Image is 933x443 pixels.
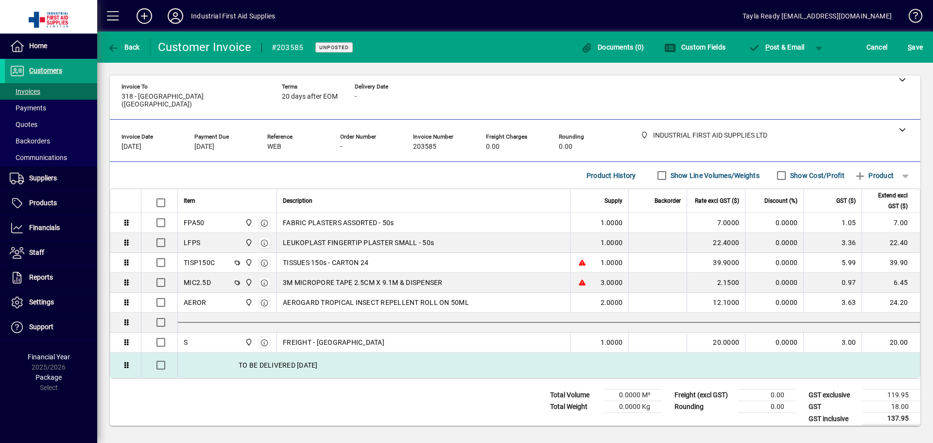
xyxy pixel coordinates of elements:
button: Add [129,7,160,25]
span: 2.0000 [601,298,623,307]
button: Cancel [864,38,890,56]
span: INDUSTRIAL FIRST AID SUPPLIES LTD [242,217,254,228]
div: AEROR [184,298,206,307]
td: 0.0000 M³ [604,390,662,401]
span: INDUSTRIAL FIRST AID SUPPLIES LTD [242,277,254,288]
span: - [355,93,357,101]
a: Payments [5,100,97,116]
span: TISSUES 150s - CARTON 24 [283,258,368,267]
span: Extend excl GST ($) [868,190,908,212]
span: 1.0000 [601,337,623,347]
div: S [184,337,188,347]
span: Financials [29,224,60,231]
span: Communications [10,154,67,161]
span: Custom Fields [664,43,726,51]
td: 0.00 [738,401,796,413]
span: Support [29,323,53,331]
div: MIC2.5D [184,278,211,287]
button: Documents (0) [579,38,647,56]
span: Backorder [655,195,681,206]
td: 0.0000 [745,273,803,293]
div: 7.0000 [693,218,739,228]
td: 0.0000 [745,293,803,313]
td: 7.00 [862,213,920,233]
a: Staff [5,241,97,265]
a: Backorders [5,133,97,149]
td: GST exclusive [804,390,862,401]
div: FPA50 [184,218,204,228]
label: Show Cost/Profit [788,171,845,180]
span: LEUKOPLAST FINGERTIP PLASTER SMALL - 50s [283,238,434,248]
span: - [340,143,342,151]
a: Support [5,315,97,339]
td: 0.0000 Kg [604,401,662,413]
span: INDUSTRIAL FIRST AID SUPPLIES LTD [242,297,254,308]
td: 119.95 [862,390,920,401]
span: 1.0000 [601,238,623,248]
div: 39.9000 [693,258,739,267]
span: [DATE] [121,143,141,151]
td: 1.05 [803,213,862,233]
a: Suppliers [5,166,97,191]
td: Total Weight [545,401,604,413]
div: 22.4000 [693,238,739,248]
span: Product History [587,168,636,183]
span: Unposted [319,44,349,51]
div: Tayla Ready [EMAIL_ADDRESS][DOMAIN_NAME] [743,8,892,24]
span: Description [283,195,312,206]
a: Products [5,191,97,215]
span: Payments [10,104,46,112]
span: Back [107,43,140,51]
span: FREIGHT - [GEOGRAPHIC_DATA] [283,337,384,347]
span: Discount (%) [764,195,797,206]
span: 203585 [413,143,436,151]
a: Invoices [5,83,97,100]
div: LFPS [184,238,200,248]
td: Freight (excl GST) [670,390,738,401]
div: #203585 [272,40,304,55]
a: Knowledge Base [901,2,921,34]
button: Profile [160,7,191,25]
span: Invoices [10,88,40,95]
span: Quotes [10,121,37,128]
span: 1.0000 [601,218,623,228]
app-page-header-button: Back [97,38,151,56]
a: Reports [5,266,97,290]
td: Total Volume [545,390,604,401]
td: 3.36 [803,233,862,253]
a: Quotes [5,116,97,133]
td: 3.00 [803,333,862,353]
span: INDUSTRIAL FIRST AID SUPPLIES LTD [242,337,254,348]
span: Home [29,42,47,50]
span: Cancel [866,39,888,55]
span: 1.0000 [601,258,623,267]
td: 39.90 [862,253,920,273]
div: TISP150C [184,258,215,267]
button: Back [105,38,142,56]
td: 0.0000 [745,233,803,253]
td: GST inclusive [804,413,862,425]
span: Settings [29,298,54,306]
span: GST ($) [836,195,856,206]
div: 2.1500 [693,278,739,287]
span: ave [908,39,923,55]
td: 0.0000 [745,253,803,273]
td: GST [804,401,862,413]
td: 0.0000 [745,213,803,233]
span: Backorders [10,137,50,145]
span: S [908,43,912,51]
button: Custom Fields [662,38,728,56]
span: ost & Email [748,43,805,51]
span: Customers [29,67,62,74]
div: 20.0000 [693,337,739,347]
span: AEROGARD TROPICAL INSECT REPELLENT ROLL ON 50ML [283,298,469,307]
span: 0.00 [486,143,500,151]
button: Product [849,167,898,184]
td: 0.97 [803,273,862,293]
div: 12.1000 [693,298,739,307]
label: Show Line Volumes/Weights [669,171,760,180]
td: 6.45 [862,273,920,293]
span: INDUSTRIAL FIRST AID SUPPLIES LTD [242,237,254,248]
div: Customer Invoice [158,39,252,55]
span: Staff [29,248,44,256]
